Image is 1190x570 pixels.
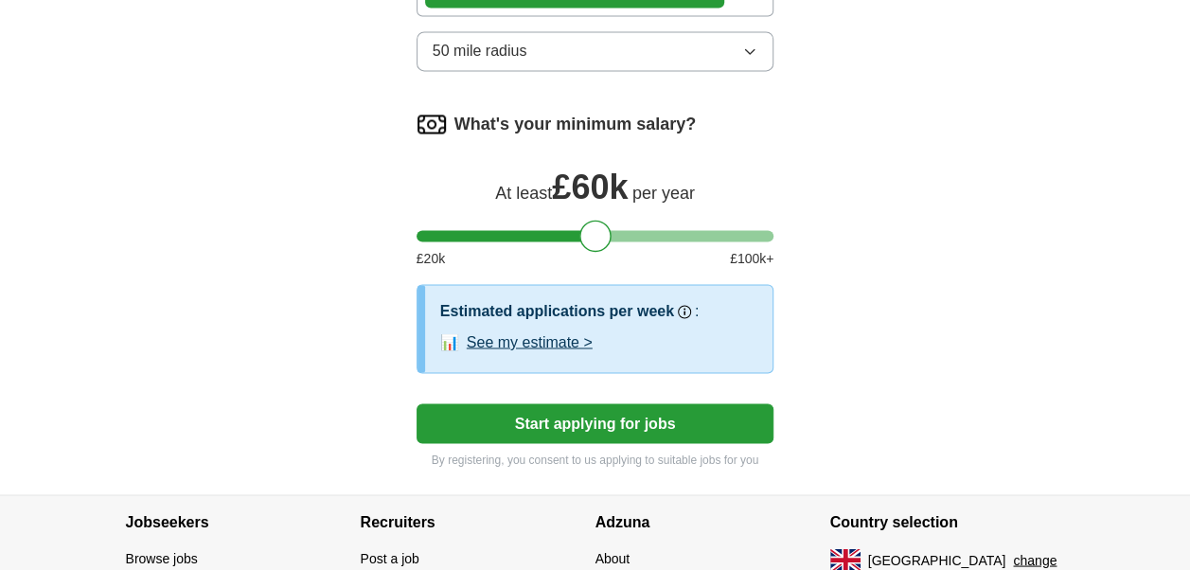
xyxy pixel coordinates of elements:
[454,112,696,137] label: What's your minimum salary?
[868,550,1006,570] span: [GEOGRAPHIC_DATA]
[595,550,631,565] a: About
[495,184,552,203] span: At least
[440,330,459,353] span: 📊
[695,300,699,323] h3: :
[1013,550,1057,570] button: change
[552,168,628,206] span: £ 60k
[433,40,527,62] span: 50 mile radius
[440,300,674,323] h3: Estimated applications per week
[126,550,198,565] a: Browse jobs
[361,550,419,565] a: Post a job
[417,31,774,71] button: 50 mile radius
[632,184,695,203] span: per year
[417,249,445,269] span: £ 20 k
[417,109,447,139] img: salary.png
[417,451,774,468] p: By registering, you consent to us applying to suitable jobs for you
[467,330,593,353] button: See my estimate >
[830,495,1065,548] h4: Country selection
[417,403,774,443] button: Start applying for jobs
